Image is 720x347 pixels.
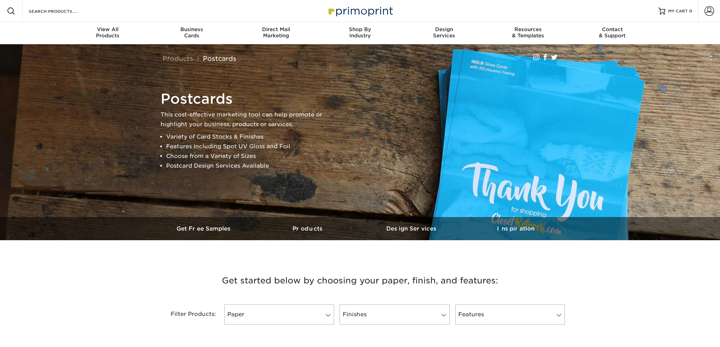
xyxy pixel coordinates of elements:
a: BusinessCards [150,22,234,44]
a: Products [163,55,193,62]
a: Products [256,217,360,240]
span: Contact [570,26,654,32]
span: Direct Mail [234,26,318,32]
span: Shop By [318,26,402,32]
li: Choose from a Variety of Sizes [166,151,334,161]
div: Cards [150,26,234,39]
a: Inspiration [464,217,568,240]
a: Resources& Templates [486,22,570,44]
h3: Design Services [360,225,464,232]
span: Business [150,26,234,32]
span: Resources [486,26,570,32]
h1: Postcards [161,91,334,107]
img: Primoprint [325,3,395,18]
a: Paper [224,304,334,325]
a: Design Services [360,217,464,240]
h3: Get Free Samples [152,225,256,232]
a: View AllProducts [66,22,150,44]
a: Direct MailMarketing [234,22,318,44]
h3: Get started below by choosing your paper, finish, and features: [157,265,562,296]
a: Get Free Samples [152,217,256,240]
div: Industry [318,26,402,39]
span: MY CART [668,8,688,14]
li: Postcard Design Services Available [166,161,334,171]
p: This cost-effective marketing tool can help promote or highlight your business, products or servi... [161,110,334,129]
li: Features Including Spot UV Gloss and Foil [166,142,334,151]
a: Postcards [203,55,236,62]
a: Features [455,304,565,325]
div: Products [66,26,150,39]
li: Variety of Card Stocks & Finishes [166,132,334,142]
input: SEARCH PRODUCTS..... [28,7,96,15]
div: & Support [570,26,654,39]
a: Finishes [340,304,449,325]
span: View All [66,26,150,32]
span: 0 [689,9,692,13]
h3: Products [256,225,360,232]
div: Filter Products: [152,304,222,325]
a: DesignServices [402,22,486,44]
a: Contact& Support [570,22,654,44]
div: & Templates [486,26,570,39]
span: Design [402,26,486,32]
div: Marketing [234,26,318,39]
a: Shop ByIndustry [318,22,402,44]
h3: Inspiration [464,225,568,232]
div: Services [402,26,486,39]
